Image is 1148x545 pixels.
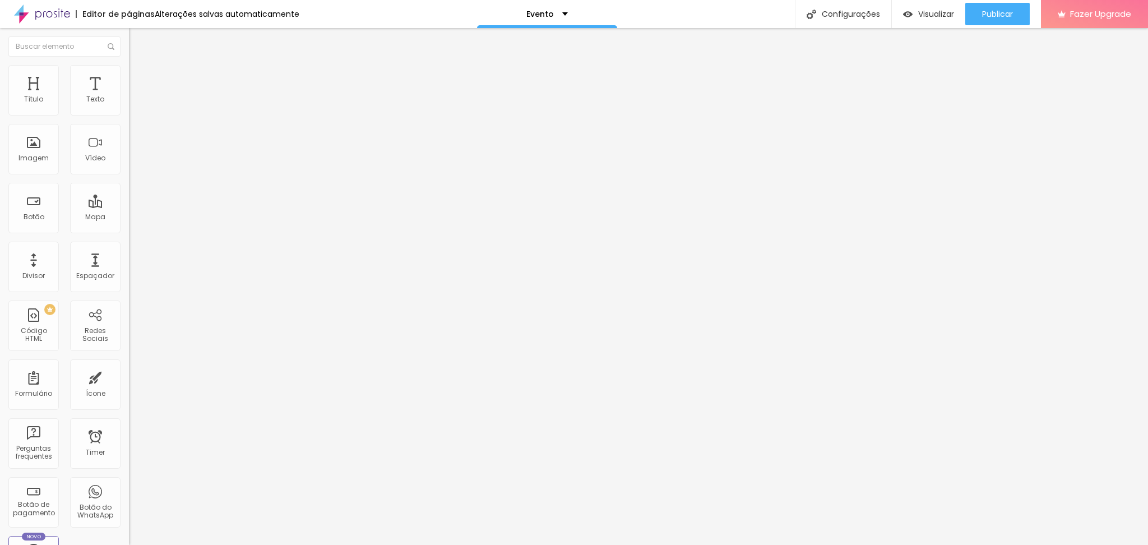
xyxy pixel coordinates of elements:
[85,213,105,221] div: Mapa
[76,10,155,18] div: Editor de páginas
[11,501,55,517] div: Botão de pagamento
[155,10,299,18] div: Alterações salvas automaticamente
[526,10,554,18] p: Evento
[918,10,954,19] span: Visualizar
[982,10,1013,19] span: Publicar
[807,10,816,19] img: Icone
[24,95,43,103] div: Título
[73,327,117,343] div: Redes Sociais
[85,154,105,162] div: Vídeo
[22,533,46,541] div: Novo
[18,154,49,162] div: Imagem
[73,504,117,520] div: Botão do WhatsApp
[76,272,114,280] div: Espaçador
[11,327,55,343] div: Código HTML
[24,213,44,221] div: Botão
[1070,9,1131,19] span: Fazer Upgrade
[86,95,104,103] div: Texto
[129,28,1148,545] iframe: Editor
[22,272,45,280] div: Divisor
[11,445,55,461] div: Perguntas frequentes
[15,390,52,398] div: Formulário
[86,449,105,456] div: Timer
[108,43,114,50] img: Icone
[86,390,105,398] div: Ícone
[965,3,1030,25] button: Publicar
[903,10,913,19] img: view-1.svg
[8,36,121,57] input: Buscar elemento
[892,3,965,25] button: Visualizar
